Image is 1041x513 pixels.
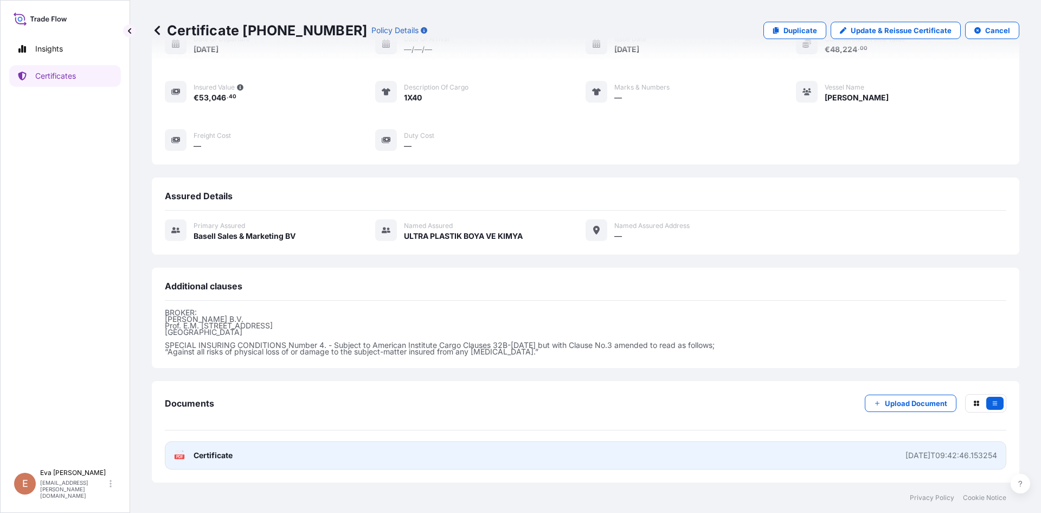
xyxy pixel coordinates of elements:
[35,43,63,54] p: Insights
[985,25,1010,36] p: Cancel
[229,95,236,99] span: 40
[35,71,76,81] p: Certificates
[194,94,199,102] span: €
[176,455,183,459] text: PDF
[211,94,226,102] span: 046
[905,450,997,461] div: [DATE]T09:42:46.153254
[165,398,214,409] span: Documents
[404,141,412,151] span: —
[194,221,245,230] span: Primary assured
[763,22,826,39] a: Duplicate
[194,450,233,461] span: Certificate
[209,94,211,102] span: ,
[965,22,1019,39] button: Cancel
[614,221,690,230] span: Named Assured Address
[963,493,1006,502] a: Cookie Notice
[404,221,453,230] span: Named Assured
[371,25,419,36] p: Policy Details
[40,468,107,477] p: Eva [PERSON_NAME]
[165,281,242,292] span: Additional clauses
[825,92,889,103] span: [PERSON_NAME]
[614,231,622,242] span: —
[165,191,233,201] span: Assured Details
[865,395,956,412] button: Upload Document
[851,25,952,36] p: Update & Reissue Certificate
[165,309,1006,355] p: BROKER: [PERSON_NAME] B.V. Prof. E.M. [STREET_ADDRESS] [GEOGRAPHIC_DATA] SPECIAL INSURING CONDITI...
[194,83,235,92] span: Insured Value
[199,94,209,102] span: 53
[194,141,201,151] span: —
[825,83,864,92] span: Vessel Name
[404,231,523,242] span: ULTRA PLASTIK BOYA VE KIMYA
[885,398,947,409] p: Upload Document
[831,22,961,39] a: Update & Reissue Certificate
[194,131,231,140] span: Freight Cost
[22,478,28,489] span: E
[9,65,121,87] a: Certificates
[194,231,295,242] span: Basell Sales & Marketing BV
[783,25,817,36] p: Duplicate
[404,92,422,103] span: 1X40
[152,22,367,39] p: Certificate [PHONE_NUMBER]
[404,83,468,92] span: Description of cargo
[614,83,670,92] span: Marks & Numbers
[40,479,107,499] p: [EMAIL_ADDRESS][PERSON_NAME][DOMAIN_NAME]
[910,493,954,502] a: Privacy Policy
[9,38,121,60] a: Insights
[227,95,228,99] span: .
[165,441,1006,470] a: PDFCertificate[DATE]T09:42:46.153254
[614,92,622,103] span: —
[404,131,434,140] span: Duty Cost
